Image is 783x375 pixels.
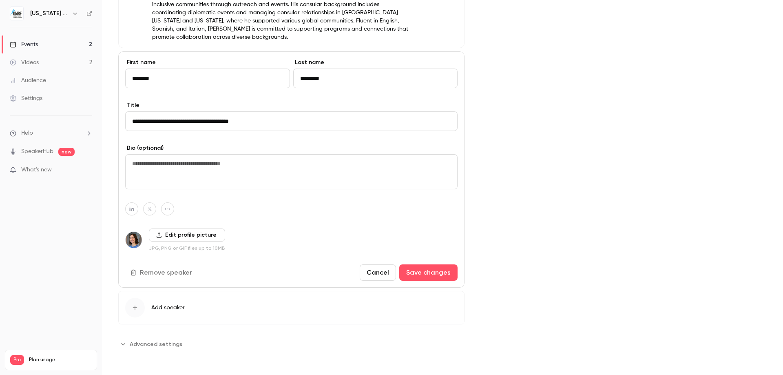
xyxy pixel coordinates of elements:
span: Pro [10,355,24,365]
button: Cancel [360,264,396,281]
span: Advanced settings [130,340,182,348]
span: new [58,148,75,156]
label: Last name [293,58,458,67]
h6: [US_STATE] Medical Research Foundation [30,9,69,18]
section: Advanced settings [118,337,464,351]
button: Remove speaker [125,264,199,281]
div: Audience [10,76,46,84]
span: What's new [21,166,52,174]
div: Videos [10,58,39,67]
label: Title [125,101,458,109]
li: help-dropdown-opener [10,129,92,138]
button: Advanced settings [118,337,187,351]
div: Events [10,40,38,49]
label: Edit profile picture [149,229,225,242]
img: Oklahoma Medical Research Foundation [10,7,23,20]
button: Save changes [399,264,458,281]
span: Add speaker [151,304,185,312]
span: Help [21,129,33,138]
label: Bio (optional) [125,144,458,152]
img: Jennifer Allenwood [126,232,142,248]
label: First name [125,58,290,67]
div: Settings [10,94,42,102]
a: SpeakerHub [21,147,53,156]
button: Add speaker [118,291,464,324]
span: Plan usage [29,357,92,363]
p: JPG, PNG or GIF files up to 10MB [149,245,225,251]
